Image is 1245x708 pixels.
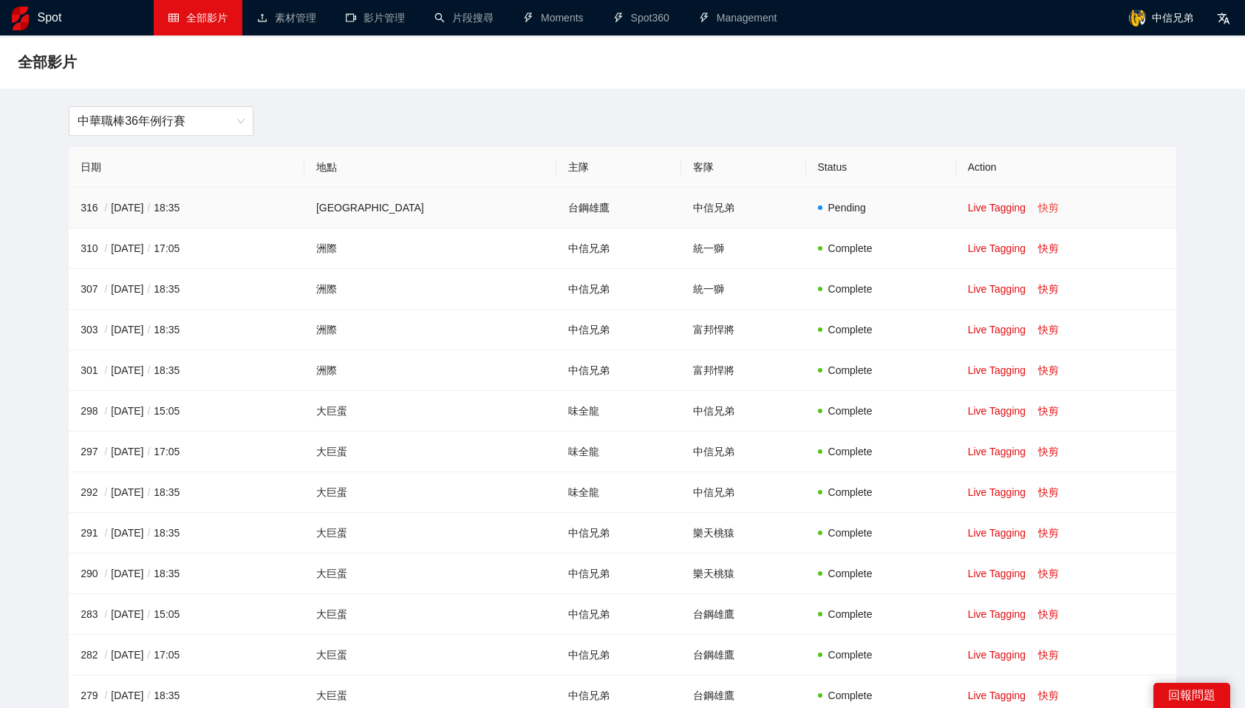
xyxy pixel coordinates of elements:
td: 統一獅 [681,228,806,269]
td: 中信兄弟 [681,188,806,228]
td: 富邦悍將 [681,310,806,350]
th: Action [956,147,1176,188]
td: 台鋼雄鷹 [681,635,806,675]
span: / [100,283,111,295]
span: Complete [828,324,873,336]
span: Complete [828,446,873,457]
span: / [100,608,111,620]
td: 洲際 [304,269,556,310]
a: Live Tagging [968,283,1026,295]
a: thunderboltMoments [523,12,584,24]
span: / [143,242,154,254]
td: 中信兄弟 [556,554,681,594]
span: / [100,364,111,376]
a: 快剪 [1038,527,1059,539]
a: Live Tagging [968,608,1026,620]
td: 大巨蛋 [304,513,556,554]
span: / [100,649,111,661]
span: Complete [828,486,873,498]
td: 味全龍 [556,391,681,432]
span: / [143,364,154,376]
td: 樂天桃猿 [681,513,806,554]
th: 客隊 [681,147,806,188]
a: 快剪 [1038,608,1059,620]
span: / [143,283,154,295]
th: 地點 [304,147,556,188]
span: / [100,202,111,214]
span: Complete [828,242,873,254]
td: 洲際 [304,310,556,350]
td: 297 [DATE] 17:05 [69,432,304,472]
td: 洲際 [304,228,556,269]
td: 291 [DATE] 18:35 [69,513,304,554]
td: 洲際 [304,350,556,391]
span: / [100,527,111,539]
span: Complete [828,405,873,417]
a: search片段搜尋 [434,12,494,24]
span: 全部影片 [186,12,228,24]
a: 快剪 [1038,405,1059,417]
td: 301 [DATE] 18:35 [69,350,304,391]
td: 中信兄弟 [556,513,681,554]
td: 大巨蛋 [304,391,556,432]
td: 307 [DATE] 18:35 [69,269,304,310]
td: 298 [DATE] 15:05 [69,391,304,432]
span: / [100,568,111,579]
a: 快剪 [1038,242,1059,254]
td: 大巨蛋 [304,635,556,675]
span: Complete [828,608,873,620]
a: 快剪 [1038,486,1059,498]
td: 283 [DATE] 15:05 [69,594,304,635]
a: video-camera影片管理 [346,12,405,24]
a: Live Tagging [968,202,1026,214]
a: 快剪 [1038,202,1059,214]
td: 大巨蛋 [304,432,556,472]
span: 中華職棒36年例行賽 [78,107,245,135]
span: / [143,405,154,417]
td: 中信兄弟 [556,635,681,675]
td: 中信兄弟 [681,472,806,513]
span: / [143,486,154,498]
td: 中信兄弟 [556,310,681,350]
span: / [143,527,154,539]
span: Complete [828,568,873,579]
td: 統一獅 [681,269,806,310]
td: 310 [DATE] 17:05 [69,228,304,269]
span: Complete [828,649,873,661]
span: Complete [828,527,873,539]
td: 味全龍 [556,472,681,513]
a: 快剪 [1038,446,1059,457]
span: / [100,486,111,498]
a: Live Tagging [968,568,1026,579]
td: 290 [DATE] 18:35 [69,554,304,594]
td: 316 [DATE] 18:35 [69,188,304,228]
span: Complete [828,283,873,295]
a: 快剪 [1038,649,1059,661]
a: Live Tagging [968,446,1026,457]
td: 富邦悍將 [681,350,806,391]
td: 樂天桃猿 [681,554,806,594]
a: 快剪 [1038,324,1059,336]
img: avatar [1128,9,1146,27]
td: 中信兄弟 [556,350,681,391]
a: thunderboltManagement [699,12,777,24]
span: / [143,446,154,457]
td: 中信兄弟 [681,432,806,472]
span: Complete [828,364,873,376]
td: 台鋼雄鷹 [556,188,681,228]
span: / [100,690,111,701]
a: Live Tagging [968,690,1026,701]
span: / [100,324,111,336]
th: Status [806,147,956,188]
span: table [168,13,179,23]
td: 中信兄弟 [556,594,681,635]
span: Complete [828,690,873,701]
span: Pending [828,202,866,214]
td: 台鋼雄鷹 [681,594,806,635]
a: Live Tagging [968,649,1026,661]
th: 日期 [69,147,304,188]
a: 快剪 [1038,568,1059,579]
td: 中信兄弟 [556,228,681,269]
td: 味全龍 [556,432,681,472]
td: 大巨蛋 [304,472,556,513]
